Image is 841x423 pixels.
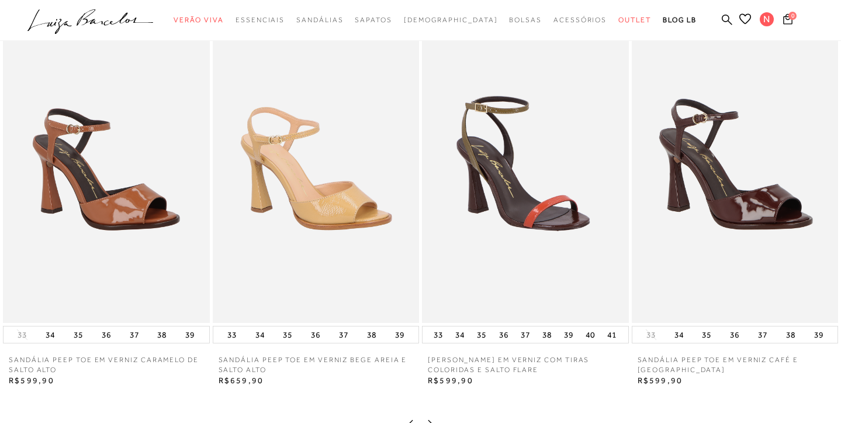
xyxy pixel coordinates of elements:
button: 39 [182,326,198,343]
button: 36 [496,326,512,343]
button: 34 [252,326,268,343]
span: R$599,90 [638,376,683,385]
button: 39 [811,326,827,343]
button: 38 [539,326,555,343]
a: categoryNavScreenReaderText [355,9,392,31]
button: 33 [224,326,240,343]
button: 37 [517,326,534,343]
button: 37 [755,326,771,343]
button: 36 [726,326,743,343]
button: 37 [335,326,352,343]
button: 33 [430,326,447,343]
a: categoryNavScreenReaderText [296,9,343,31]
span: Sandálias [296,16,343,24]
span: Verão Viva [174,16,224,24]
button: 39 [392,326,408,343]
a: categoryNavScreenReaderText [174,9,224,31]
a: BLOG LB [663,9,697,31]
button: 36 [98,326,115,343]
button: 41 [604,326,620,343]
span: Essenciais [236,16,285,24]
span: Sapatos [355,16,392,24]
img: SANDÁLIA PEEP TOE EM VERNIZ BEGE AREIA E SALTO ALTO [213,13,420,323]
button: 0 [780,13,796,29]
img: SANDÁLIA PEEP TOE EM VERNIZ CAFÉ E SALTO ALTO [632,13,839,323]
a: [PERSON_NAME] EM VERNIZ COM TIRAS COLORIDAS E SALTO FLARE [422,355,629,375]
button: 33 [643,329,659,341]
a: SANDÁLIA PEEP TOE EM VERNIZ BEGE AREIA E SALTO ALTO [213,355,420,375]
a: categoryNavScreenReaderText [553,9,607,31]
button: 38 [783,326,799,343]
span: [DEMOGRAPHIC_DATA] [404,16,498,24]
button: 34 [671,326,687,343]
button: 35 [698,326,715,343]
button: N [755,12,780,30]
button: 35 [70,326,86,343]
button: 33 [14,329,30,341]
a: noSubCategoriesText [404,9,498,31]
span: R$599,90 [9,376,54,385]
span: R$659,90 [219,376,264,385]
button: 39 [560,326,577,343]
span: Acessórios [553,16,607,24]
span: BLOG LB [663,16,697,24]
button: 34 [452,326,468,343]
a: categoryNavScreenReaderText [618,9,651,31]
a: categoryNavScreenReaderText [509,9,542,31]
button: 40 [582,326,598,343]
img: SANDÁLIA EM VERNIZ COM TIRAS COLORIDAS E SALTO FLARE [422,13,629,323]
span: N [760,12,774,26]
span: Bolsas [509,16,542,24]
button: 38 [154,326,170,343]
img: SANDÁLIA PEEP TOE EM VERNIZ CARAMELO DE SALTO ALTO [3,13,210,323]
button: 35 [279,326,296,343]
span: R$599,90 [428,376,473,385]
span: Outlet [618,16,651,24]
button: 36 [307,326,324,343]
button: 34 [42,326,58,343]
span: 0 [788,12,797,20]
a: categoryNavScreenReaderText [236,9,285,31]
button: 35 [473,326,490,343]
a: SANDÁLIA PEEP TOE EM VERNIZ CAFÉ E [GEOGRAPHIC_DATA] [632,355,839,375]
button: 37 [126,326,143,343]
a: SANDÁLIA PEEP TOE EM VERNIZ CARAMELO DE SALTO ALTO [3,355,210,375]
button: 38 [364,326,380,343]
